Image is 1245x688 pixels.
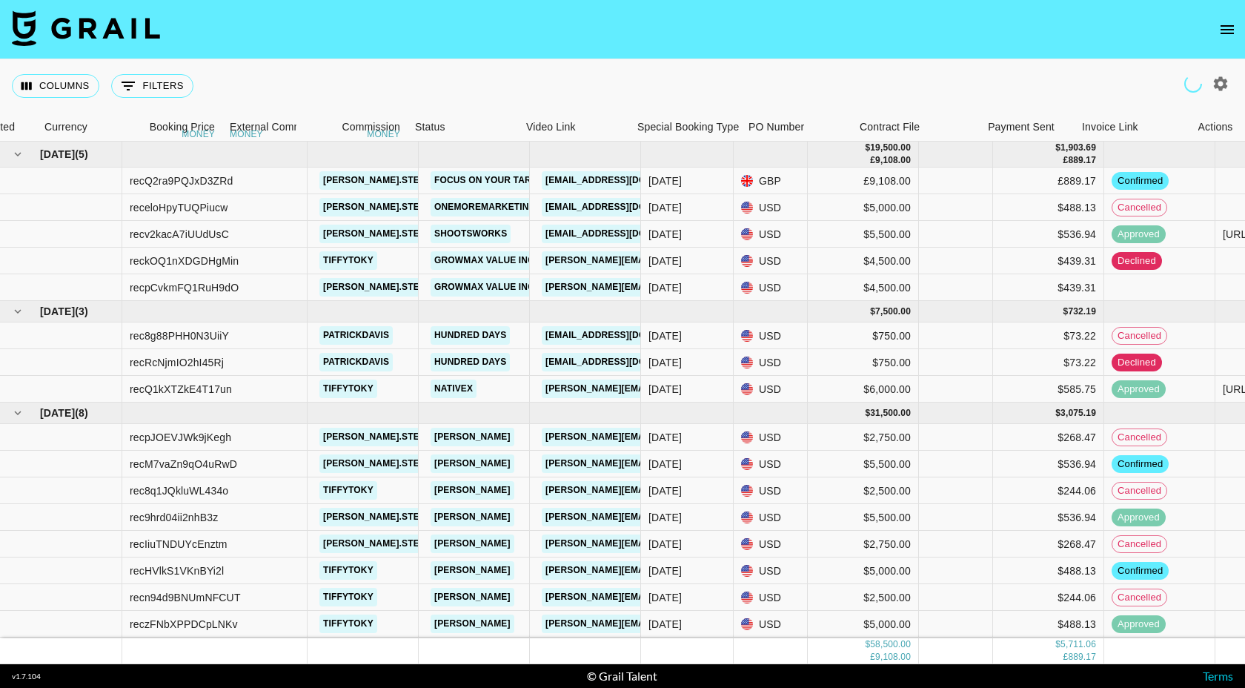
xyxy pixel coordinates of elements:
div: USD [734,194,808,221]
div: 18/07/2025 [648,173,682,188]
a: [PERSON_NAME][EMAIL_ADDRESS][DOMAIN_NAME] [542,251,783,270]
div: PO Number [748,113,804,142]
div: $439.31 [993,248,1104,274]
a: [PERSON_NAME].stee1e [319,508,440,526]
div: Payment Sent [963,113,1075,142]
div: PO Number [741,113,852,142]
div: USD [734,504,808,531]
div: recpCvkmFQ1RuH9dO [130,280,239,295]
a: Focus on your Target Media Company, S.L. [431,171,654,190]
div: USD [734,274,808,301]
a: [PERSON_NAME].stee1e [319,171,440,190]
a: [PERSON_NAME][EMAIL_ADDRESS][DOMAIN_NAME][PERSON_NAME] [542,535,860,553]
div: External Commission [230,113,330,142]
div: 3,075.19 [1060,407,1096,420]
a: tiffytoky [319,251,377,270]
div: $244.06 [993,477,1104,504]
div: $5,000.00 [808,558,919,584]
div: USD [734,349,808,376]
div: USD [734,584,808,611]
a: [PERSON_NAME].stee1e [319,535,440,553]
div: Contract File [852,113,963,142]
div: $750.00 [808,322,919,349]
span: approved [1112,228,1166,242]
div: USD [734,248,808,274]
div: Contract File [860,113,920,142]
div: 889.17 [1068,154,1096,167]
span: declined [1112,356,1162,370]
div: $488.13 [993,558,1104,584]
div: $5,500.00 [808,451,919,477]
div: 732.19 [1068,305,1096,318]
div: rec9hrd04ii2nhB3z [130,510,218,525]
div: Video Link [519,113,630,142]
a: Hundred Days [431,353,510,371]
div: $ [1055,407,1060,420]
a: GrowMax Value Inc [431,278,538,297]
div: Invoice Link [1075,113,1186,142]
a: [PERSON_NAME] [431,481,514,500]
button: open drawer [1212,15,1242,44]
div: 29/09/2025 [648,510,682,525]
a: [PERSON_NAME][EMAIL_ADDRESS][DOMAIN_NAME][PERSON_NAME] [542,615,860,633]
span: [DATE] [40,147,75,162]
div: Commission [342,113,400,142]
a: Shootsworks [431,225,511,243]
div: 29/09/2025 [648,563,682,578]
span: ( 5 ) [75,147,88,162]
div: $750.00 [808,349,919,376]
button: hide children [7,301,28,322]
a: [PERSON_NAME][EMAIL_ADDRESS][DOMAIN_NAME] [542,278,783,297]
a: tiffytoky [319,481,377,500]
a: [PERSON_NAME].stee1e [319,454,440,473]
a: [PERSON_NAME][EMAIL_ADDRESS][DOMAIN_NAME][PERSON_NAME] [542,508,860,526]
span: ( 3 ) [75,304,88,319]
div: Currency [44,113,87,142]
a: [PERSON_NAME] [431,428,514,446]
div: $244.06 [993,584,1104,611]
span: confirmed [1112,564,1169,578]
div: 05/07/2025 [648,227,682,242]
div: $6,000.00 [808,376,919,403]
div: 58,500.00 [870,638,911,651]
div: $268.47 [993,531,1104,558]
div: recn94d9BNUmNFCUT [130,590,241,605]
div: Payment Sent [988,113,1055,142]
div: recpJOEVJWk9jKegh [130,430,231,445]
div: Status [408,113,519,142]
div: rec8g88PHH0N3UiiY [130,328,229,343]
a: [PERSON_NAME][EMAIL_ADDRESS][DOMAIN_NAME][PERSON_NAME] [542,561,860,580]
div: $ [865,407,870,420]
div: $4,500.00 [808,274,919,301]
div: USD [734,477,808,504]
a: [PERSON_NAME][EMAIL_ADDRESS][DOMAIN_NAME][PERSON_NAME] [542,428,860,446]
span: cancelled [1112,484,1166,498]
div: 01/08/2025 [648,382,682,397]
div: 29/09/2025 [648,457,682,472]
span: confirmed [1112,457,1169,472]
div: reczFNbXPPDCpLNKv [130,617,238,632]
div: 889.17 [1068,651,1096,664]
div: $73.22 [993,322,1104,349]
div: $ [1063,305,1069,318]
div: Video Link [526,113,576,142]
div: rec8q1JQkluWL434o [130,483,228,498]
div: £9,108.00 [808,168,919,194]
a: [PERSON_NAME].stee1e [319,428,440,446]
a: [PERSON_NAME] [431,454,514,473]
span: cancelled [1112,201,1166,215]
div: 19,500.00 [870,142,911,154]
div: recIiuTNDUYcEnztm [130,537,228,552]
div: USD [734,376,808,403]
div: 9,108.00 [875,651,911,664]
div: recHVlkS1VKnBYi2l [130,563,224,578]
div: 01/08/2025 [648,328,682,343]
a: [PERSON_NAME].stee1e [319,198,440,216]
div: 29/09/2025 [648,617,682,632]
span: approved [1112,383,1166,397]
div: 5,711.06 [1060,638,1096,651]
div: Actions [1186,113,1245,142]
a: [EMAIL_ADDRESS][DOMAIN_NAME] [542,225,708,243]
a: Terms [1203,669,1233,683]
a: [PERSON_NAME] [431,615,514,633]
